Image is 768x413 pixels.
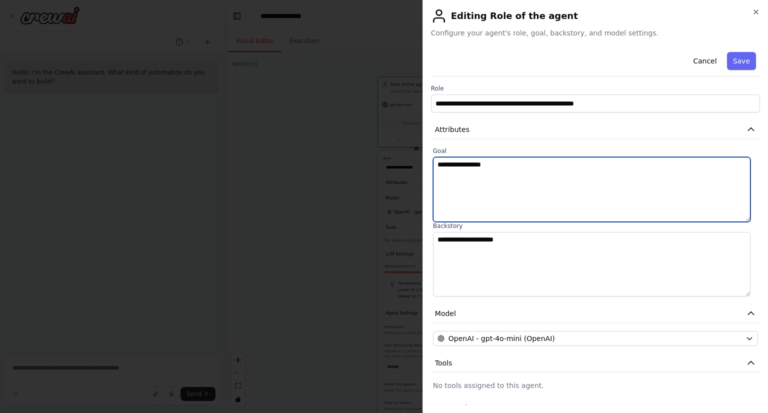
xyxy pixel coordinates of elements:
[435,402,480,412] span: LLM Settings
[433,331,758,346] button: OpenAI - gpt-4o-mini (OpenAI)
[431,354,760,372] button: Tools
[435,124,469,134] span: Attributes
[448,333,555,343] span: OpenAI - gpt-4o-mini (OpenAI)
[687,52,722,70] button: Cancel
[431,120,760,139] button: Attributes
[435,358,452,368] span: Tools
[433,222,758,230] label: Backstory
[433,147,758,155] label: Goal
[727,52,756,70] button: Save
[433,380,758,390] p: No tools assigned to this agent.
[435,308,456,318] span: Model
[431,304,760,323] button: Model
[431,8,760,24] h2: Editing Role of the agent
[431,84,760,92] label: Role
[431,28,760,38] span: Configure your agent's role, goal, backstory, and model settings.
